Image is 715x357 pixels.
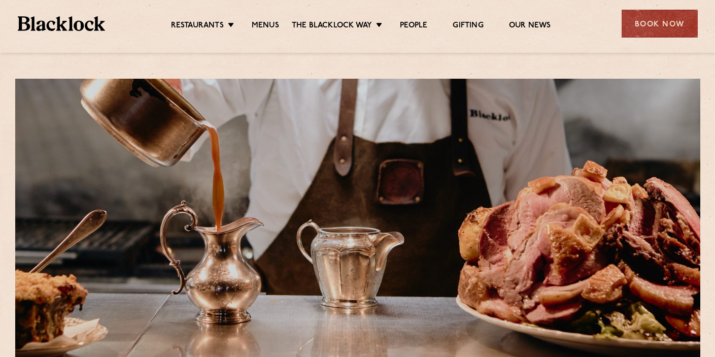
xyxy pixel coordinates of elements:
[171,21,224,32] a: Restaurants
[18,16,106,31] img: BL_Textured_Logo-footer-cropped.svg
[509,21,551,32] a: Our News
[453,21,483,32] a: Gifting
[400,21,427,32] a: People
[292,21,372,32] a: The Blacklock Way
[622,10,698,38] div: Book Now
[252,21,279,32] a: Menus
